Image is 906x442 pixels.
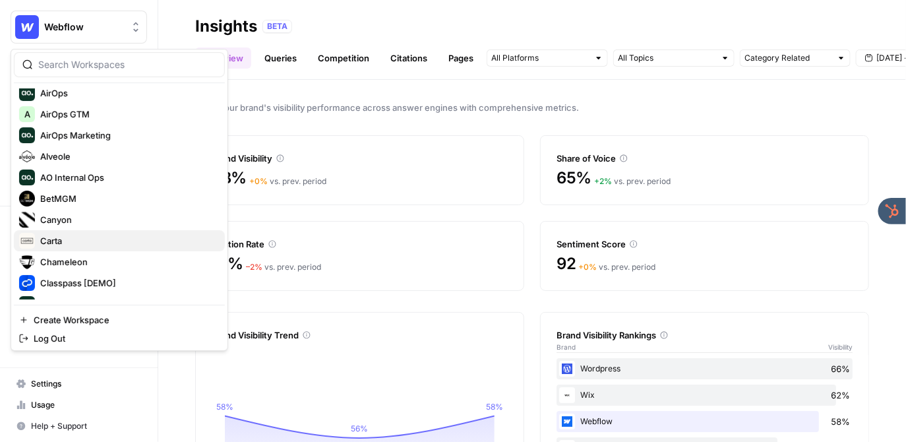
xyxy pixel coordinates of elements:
[34,332,214,345] span: Log Out
[40,234,214,247] span: Carta
[195,101,869,114] span: Track your brand's visibility performance across answer engines with comprehensive metrics.
[19,296,35,312] img: Content GM Logo
[40,276,214,290] span: Classpass [DEMO]
[744,51,831,65] input: Category Related
[557,358,853,379] div: Wordpress
[382,47,435,69] a: Citations
[11,373,147,395] a: Settings
[31,420,141,432] span: Help + Support
[44,20,124,34] span: Webflow
[40,171,214,184] span: AO Internal Ops
[38,58,216,71] input: Search Workspaces
[212,152,508,165] div: Brand Visibility
[579,261,656,273] div: vs. prev. period
[594,176,612,186] span: + 2 %
[19,148,35,164] img: Alveole Logo
[557,168,591,189] span: 65%
[24,108,30,121] span: A
[14,311,225,329] a: Create Workspace
[491,51,589,65] input: All Platforms
[246,261,321,273] div: vs. prev. period
[34,313,214,327] span: Create Workspace
[40,255,214,268] span: Chameleon
[19,254,35,270] img: Chameleon Logo
[486,402,503,412] tspan: 58%
[828,342,853,352] span: Visibility
[11,49,228,351] div: Workspace: Webflow
[40,192,214,205] span: BetMGM
[310,47,377,69] a: Competition
[31,399,141,411] span: Usage
[19,170,35,185] img: AO Internal Ops Logo
[618,51,715,65] input: All Topics
[14,329,225,348] a: Log Out
[11,395,147,416] a: Usage
[351,424,369,433] tspan: 56%
[831,389,850,402] span: 62%
[40,213,214,226] span: Canyon
[40,150,214,163] span: Alveole
[19,85,35,101] img: AirOps Logo
[249,176,268,186] span: + 0 %
[40,86,214,100] span: AirOps
[594,175,671,187] div: vs. prev. period
[257,47,305,69] a: Queries
[557,152,853,165] div: Share of Voice
[31,378,141,390] span: Settings
[440,47,481,69] a: Pages
[557,342,576,352] span: Brand
[249,175,326,187] div: vs. prev. period
[195,16,257,37] div: Insights
[557,237,853,251] div: Sentiment Score
[11,11,147,44] button: Workspace: Webflow
[212,168,247,189] span: 58%
[15,15,39,39] img: Webflow Logo
[212,237,508,251] div: Citation Rate
[559,414,575,429] img: a1pu3e9a4sjoov2n4mw66knzy8l8
[216,402,233,412] tspan: 58%
[195,47,251,69] a: Overview
[19,233,35,249] img: Carta Logo
[557,411,853,432] div: Webflow
[246,262,262,272] span: – 2 %
[557,329,853,342] div: Brand Visibility Rankings
[579,262,597,272] span: + 0 %
[40,129,214,142] span: AirOps Marketing
[19,191,35,206] img: BetMGM Logo
[557,253,576,274] span: 92
[19,127,35,143] img: AirOps Marketing Logo
[19,275,35,291] img: Classpass [DEMO] Logo
[831,362,850,375] span: 66%
[212,329,508,342] div: Brand Visibility Trend
[262,20,292,33] div: BETA
[831,415,850,428] span: 58%
[559,361,575,377] img: 22xsrp1vvxnaoilgdb3s3rw3scik
[11,416,147,437] button: Help + Support
[559,387,575,403] img: i4x52ilb2nzb0yhdjpwfqj6p8htt
[557,385,853,406] div: Wix
[40,108,214,121] span: AirOps GTM
[19,212,35,228] img: Canyon Logo
[40,298,214,311] span: Content GM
